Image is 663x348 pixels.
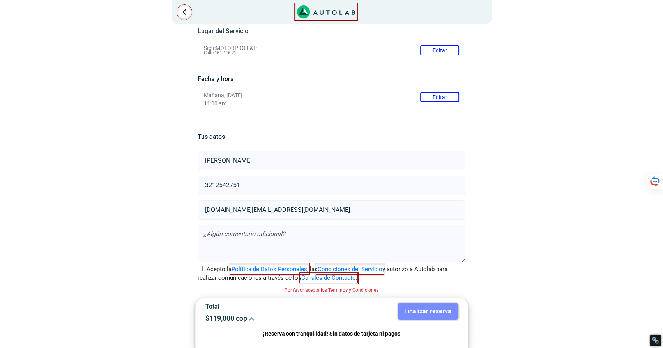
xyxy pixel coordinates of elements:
[198,133,465,140] h5: Tus datos
[198,75,465,83] h5: Fecha y hora
[205,303,326,310] p: Total
[198,265,465,282] label: Acepto la , las y autorizo a Autolab para realizar comunicaciones a través de los .
[204,100,459,107] p: 11:00 am
[301,274,356,281] a: Canales de Contacto
[420,92,459,102] button: Editar
[198,151,465,170] input: Nombre y apellido
[178,6,191,18] a: Ir al paso anterior
[232,266,307,273] a: Política de Datos Personales
[198,200,465,220] input: Correo electrónico
[285,288,378,293] small: Por favor acepta los Términos y Condiciones
[205,314,326,322] p: $ 119,000 cop
[652,337,659,344] div: Restore Info Box &#10;&#10;NoFollow Info:&#10; META-Robots NoFollow: &#09;false&#10; META-Robots ...
[198,27,465,35] h5: Lugar del Servicio
[198,266,203,271] input: Acepto laPolítica de Datos Personales, lasCondiciones del Servicioy autorizo a Autolab para reali...
[318,266,382,273] a: Condiciones del Servicio
[297,8,355,15] a: Link al sitio de autolab
[398,303,458,320] button: Finalizar reserva
[198,176,465,195] input: Celular
[205,329,458,338] p: ¡Reserva con tranquilidad! Sin datos de tarjeta ni pagos
[204,92,459,99] p: Mañana, [DATE]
